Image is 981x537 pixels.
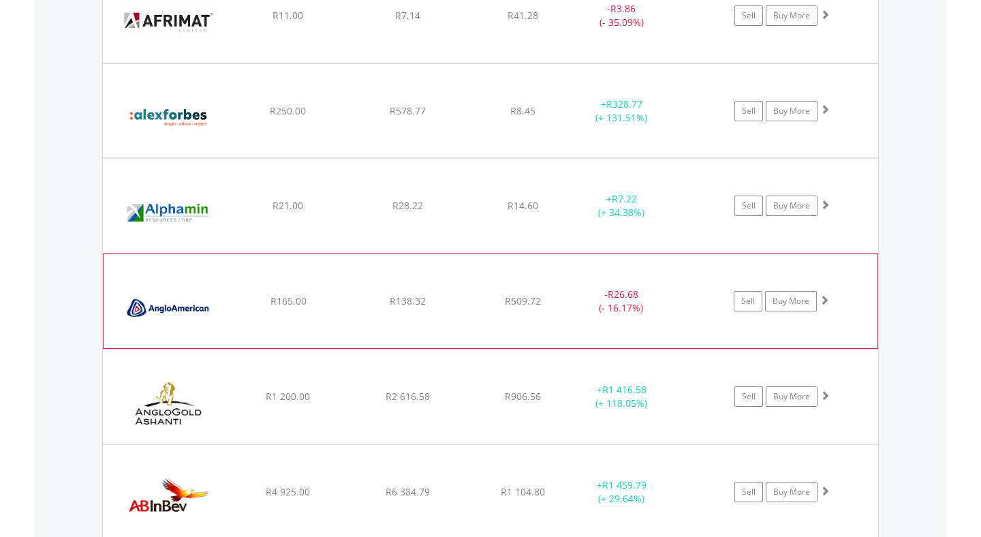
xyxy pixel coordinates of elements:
a: Sell [734,5,763,26]
span: R28.22 [392,199,423,212]
span: R3.86 [610,2,636,15]
span: R1 459.79 [602,478,647,491]
span: R26.68 [608,288,638,301]
span: R6 384.79 [386,485,430,498]
a: Buy More [766,101,817,121]
span: R21.00 [272,199,303,212]
img: EQU.ZA.APH.png [110,176,227,249]
span: R138.32 [390,294,426,307]
a: Sell [734,386,763,407]
img: EQU.ZA.ANH.png [110,462,227,536]
span: R7.14 [395,9,420,22]
span: R14.60 [508,199,538,212]
a: Buy More [765,291,817,311]
a: Buy More [766,482,817,502]
span: R8.45 [510,104,535,117]
span: R4 925.00 [266,485,310,498]
div: + (+ 34.38%) [570,192,673,219]
span: R1 104.80 [501,485,545,498]
a: Buy More [766,5,817,26]
div: + (+ 29.64%) [570,478,673,506]
span: R250.00 [270,104,306,117]
span: R1 200.00 [266,390,310,403]
span: R1 416.58 [602,383,647,396]
img: EQU.ZA.ANG.png [110,367,227,440]
img: EQU.ZA.AFH.png [110,81,227,154]
img: EQU.ZA.AGL.png [110,271,228,345]
span: R7.22 [612,192,637,205]
span: R328.77 [606,97,642,110]
a: Buy More [766,196,817,216]
div: + (+ 118.05%) [570,383,673,410]
span: R11.00 [272,9,303,22]
span: R578.77 [390,104,426,117]
a: Buy More [766,386,817,407]
span: R2 616.58 [386,390,430,403]
span: R509.72 [505,294,541,307]
div: - (- 35.09%) [570,2,673,29]
a: Sell [734,291,762,311]
span: R41.28 [508,9,538,22]
div: + (+ 131.51%) [570,97,673,125]
span: R165.00 [270,294,307,307]
a: Sell [734,482,763,502]
span: R906.56 [505,390,541,403]
div: - (- 16.17%) [570,288,672,315]
a: Sell [734,196,763,216]
a: Sell [734,101,763,121]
